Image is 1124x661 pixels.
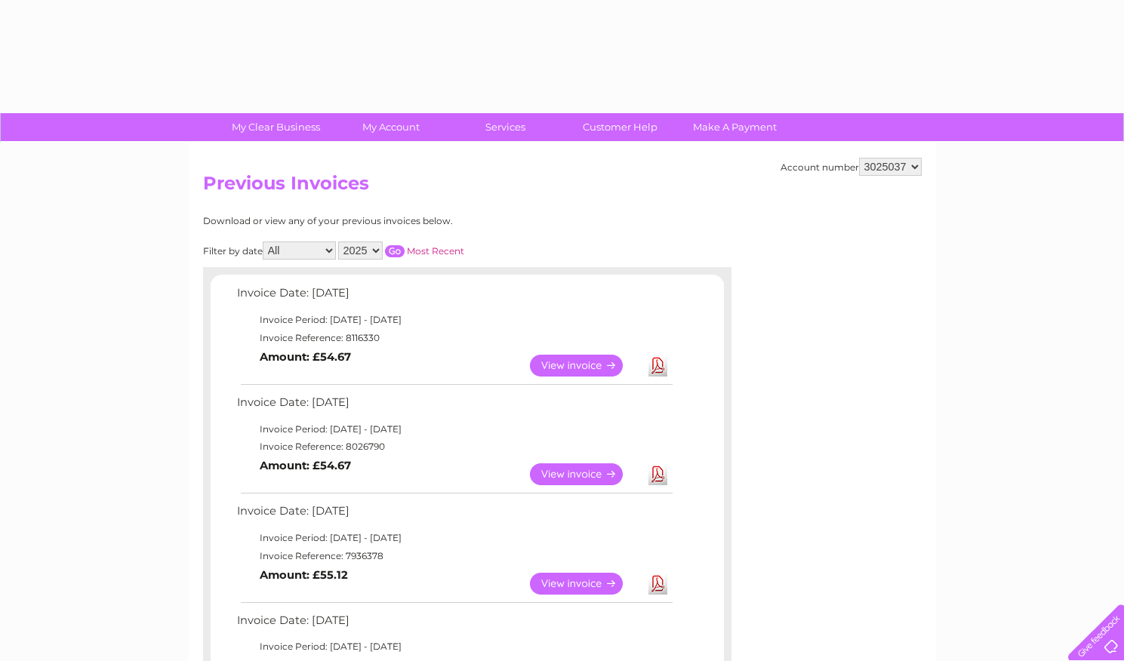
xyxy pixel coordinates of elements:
[233,283,675,311] td: Invoice Date: [DATE]
[328,113,453,141] a: My Account
[203,173,922,201] h2: Previous Invoices
[407,245,464,257] a: Most Recent
[233,438,675,456] td: Invoice Reference: 8026790
[781,158,922,176] div: Account number
[260,459,351,472] b: Amount: £54.67
[260,350,351,364] b: Amount: £54.67
[214,113,338,141] a: My Clear Business
[233,501,675,529] td: Invoice Date: [DATE]
[648,573,667,595] a: Download
[233,638,675,656] td: Invoice Period: [DATE] - [DATE]
[530,355,641,377] a: View
[203,241,599,260] div: Filter by date
[648,355,667,377] a: Download
[260,568,348,582] b: Amount: £55.12
[558,113,682,141] a: Customer Help
[233,392,675,420] td: Invoice Date: [DATE]
[233,329,675,347] td: Invoice Reference: 8116330
[233,547,675,565] td: Invoice Reference: 7936378
[203,216,599,226] div: Download or view any of your previous invoices below.
[233,529,675,547] td: Invoice Period: [DATE] - [DATE]
[530,463,641,485] a: View
[443,113,568,141] a: Services
[233,311,675,329] td: Invoice Period: [DATE] - [DATE]
[233,610,675,638] td: Invoice Date: [DATE]
[648,463,667,485] a: Download
[530,573,641,595] a: View
[673,113,797,141] a: Make A Payment
[233,420,675,438] td: Invoice Period: [DATE] - [DATE]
